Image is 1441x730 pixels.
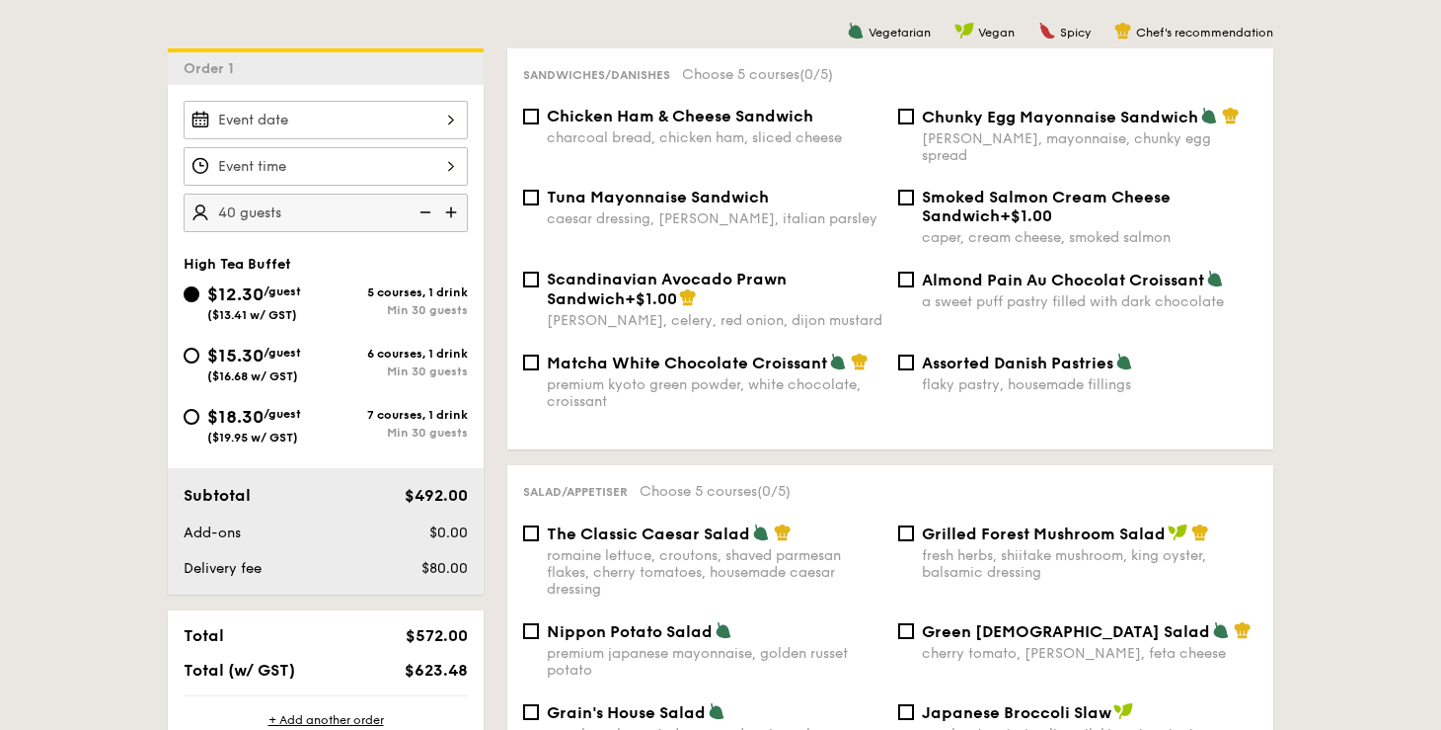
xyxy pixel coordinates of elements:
input: $18.30/guest($19.95 w/ GST)7 courses, 1 drinkMin 30 guests [184,409,199,425]
span: /guest [264,407,301,421]
input: Smoked Salmon Cream Cheese Sandwich+$1.00caper, cream cheese, smoked salmon [898,190,914,205]
span: $80.00 [421,560,468,577]
input: Chunky Egg Mayonnaise Sandwich[PERSON_NAME], mayonnaise, chunky egg spread [898,109,914,124]
span: Chicken Ham & Cheese Sandwich [547,107,813,125]
div: Min 30 guests [326,426,468,440]
input: The Classic Caesar Saladromaine lettuce, croutons, shaved parmesan flakes, cherry tomatoes, house... [523,526,539,541]
div: 6 courses, 1 drink [326,347,468,361]
span: Japanese Broccoli Slaw [922,703,1111,722]
span: Grain's House Salad [547,703,706,722]
input: Tuna Mayonnaise Sandwichcaesar dressing, [PERSON_NAME], italian parsley [523,190,539,205]
img: icon-vegetarian.fe4039eb.svg [1200,107,1218,124]
img: icon-chef-hat.a58ddaea.svg [1191,524,1209,541]
img: icon-vegetarian.fe4039eb.svg [829,353,847,370]
div: charcoal bread, chicken ham, sliced cheese [547,129,882,146]
input: Scandinavian Avocado Prawn Sandwich+$1.00[PERSON_NAME], celery, red onion, dijon mustard [523,272,539,287]
div: Min 30 guests [326,365,468,378]
span: Chef's recommendation [1136,26,1273,40]
img: icon-spicy.37a8142b.svg [1038,22,1056,40]
img: icon-vegetarian.fe4039eb.svg [1212,621,1230,639]
span: Vegan [978,26,1015,40]
span: Choose 5 courses [640,483,791,500]
span: Chunky Egg Mayonnaise Sandwich [922,108,1198,126]
img: icon-vegan.f8ff3823.svg [1168,524,1187,541]
div: a sweet puff pastry filled with dark chocolate [922,293,1257,310]
input: Chicken Ham & Cheese Sandwichcharcoal bread, chicken ham, sliced cheese [523,109,539,124]
span: Grilled Forest Mushroom Salad [922,525,1166,543]
div: romaine lettuce, croutons, shaved parmesan flakes, cherry tomatoes, housemade caesar dressing [547,547,882,598]
span: Order 1 [184,60,242,77]
img: icon-chef-hat.a58ddaea.svg [1234,621,1251,639]
span: Smoked Salmon Cream Cheese Sandwich [922,188,1171,225]
input: $12.30/guest($13.41 w/ GST)5 courses, 1 drinkMin 30 guests [184,286,199,302]
div: premium japanese mayonnaise, golden russet potato [547,645,882,679]
input: Event date [184,101,468,139]
span: /guest [264,346,301,360]
input: Japanese Broccoli Slawgreek extra virgin olive oil, kizami nori, ginger, yuzu soy-sesame dressing [898,704,914,720]
input: Grain's House Saladcorn kernel, roasted sesame dressing, cherry tomato [523,704,539,720]
input: Matcha White Chocolate Croissantpremium kyoto green powder, white chocolate, croissant [523,355,539,370]
span: $18.30 [207,406,264,428]
input: Green [DEMOGRAPHIC_DATA] Saladcherry tomato, [PERSON_NAME], feta cheese [898,623,914,639]
span: Choose 5 courses [682,66,833,83]
img: icon-vegetarian.fe4039eb.svg [715,621,732,639]
span: $12.30 [207,284,264,305]
span: $15.30 [207,345,264,366]
img: icon-vegetarian.fe4039eb.svg [752,524,770,541]
span: (0/5) [799,66,833,83]
span: $572.00 [406,626,468,645]
span: Green [DEMOGRAPHIC_DATA] Salad [922,622,1210,641]
span: High Tea Buffet [184,256,291,273]
span: Assorted Danish Pastries [922,354,1113,372]
div: [PERSON_NAME], celery, red onion, dijon mustard [547,312,882,329]
span: +$1.00 [625,289,677,308]
input: Grilled Forest Mushroom Saladfresh herbs, shiitake mushroom, king oyster, balsamic dressing [898,526,914,541]
span: (0/5) [757,483,791,500]
img: icon-vegan.f8ff3823.svg [1113,702,1133,720]
input: Almond Pain Au Chocolat Croissanta sweet puff pastry filled with dark chocolate [898,272,914,287]
div: cherry tomato, [PERSON_NAME], feta cheese [922,645,1257,662]
span: $623.48 [405,661,468,680]
img: icon-chef-hat.a58ddaea.svg [851,353,869,370]
img: icon-vegan.f8ff3823.svg [954,22,974,40]
img: icon-reduce.1d2dbef1.svg [409,194,438,231]
span: ($16.68 w/ GST) [207,369,298,383]
img: icon-vegetarian.fe4039eb.svg [708,702,725,720]
span: Nippon Potato Salad [547,622,713,641]
span: ($13.41 w/ GST) [207,308,297,322]
span: Spicy [1060,26,1091,40]
div: flaky pastry, housemade fillings [922,376,1257,393]
span: Add-ons [184,525,241,541]
span: Subtotal [184,486,251,505]
input: $15.30/guest($16.68 w/ GST)6 courses, 1 drinkMin 30 guests [184,348,199,364]
div: caper, cream cheese, smoked salmon [922,229,1257,246]
span: $0.00 [429,525,468,541]
span: $492.00 [405,486,468,505]
span: Vegetarian [869,26,931,40]
span: Total (w/ GST) [184,661,295,680]
div: [PERSON_NAME], mayonnaise, chunky egg spread [922,130,1257,164]
span: Sandwiches/Danishes [523,68,670,82]
img: icon-vegetarian.fe4039eb.svg [1206,270,1224,287]
div: premium kyoto green powder, white chocolate, croissant [547,376,882,410]
span: ($19.95 w/ GST) [207,431,298,445]
img: icon-chef-hat.a58ddaea.svg [1222,107,1240,124]
img: icon-add.58712e84.svg [438,194,468,231]
img: icon-vegetarian.fe4039eb.svg [1115,353,1133,370]
span: /guest [264,284,301,298]
input: Number of guests [184,194,468,232]
span: Matcha White Chocolate Croissant [547,354,827,372]
div: 5 courses, 1 drink [326,285,468,299]
img: icon-chef-hat.a58ddaea.svg [1114,22,1132,40]
div: + Add another order [184,712,468,728]
div: 7 courses, 1 drink [326,408,468,422]
img: icon-vegetarian.fe4039eb.svg [847,22,865,40]
img: icon-chef-hat.a58ddaea.svg [679,288,697,306]
div: Min 30 guests [326,303,468,317]
span: Scandinavian Avocado Prawn Sandwich [547,270,787,308]
img: icon-chef-hat.a58ddaea.svg [774,524,792,541]
span: The Classic Caesar Salad [547,525,750,543]
input: Nippon Potato Saladpremium japanese mayonnaise, golden russet potato [523,623,539,639]
span: Salad/Appetiser [523,485,628,499]
span: Delivery fee [184,560,262,577]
